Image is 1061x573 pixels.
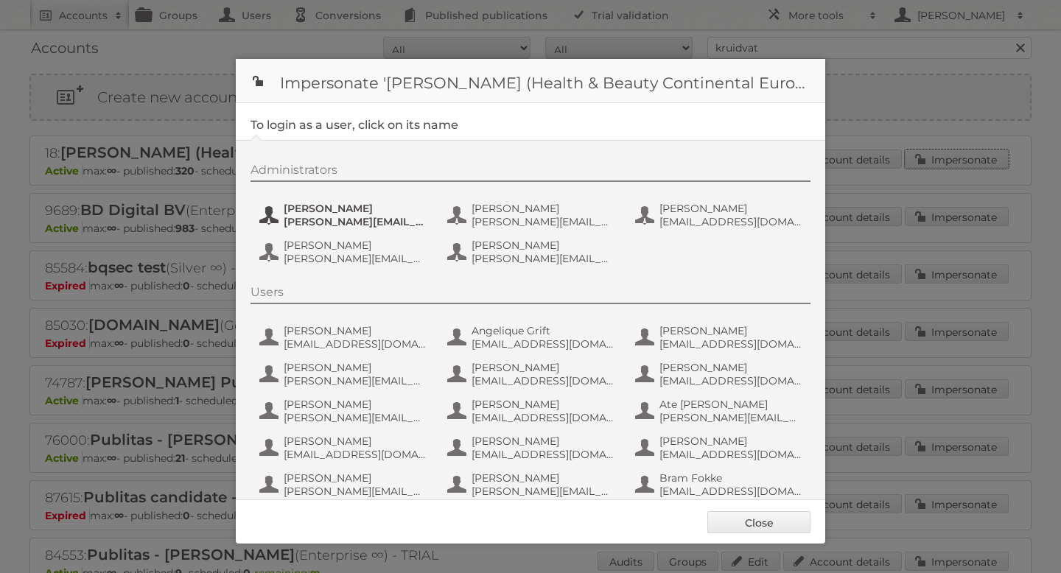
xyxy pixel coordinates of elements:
[634,200,807,230] button: [PERSON_NAME] [EMAIL_ADDRESS][DOMAIN_NAME]
[236,59,825,103] h1: Impersonate '[PERSON_NAME] (Health & Beauty Continental Europe) B.V.'
[659,215,802,228] span: [EMAIL_ADDRESS][DOMAIN_NAME]
[284,215,427,228] span: [PERSON_NAME][EMAIL_ADDRESS][DOMAIN_NAME]
[659,435,802,448] span: [PERSON_NAME]
[472,374,614,387] span: [EMAIL_ADDRESS][DOMAIN_NAME]
[659,337,802,351] span: [EMAIL_ADDRESS][DOMAIN_NAME]
[634,359,807,389] button: [PERSON_NAME] [EMAIL_ADDRESS][DOMAIN_NAME]
[472,411,614,424] span: [EMAIL_ADDRESS][DOMAIN_NAME]
[659,361,802,374] span: [PERSON_NAME]
[258,359,431,389] button: [PERSON_NAME] [PERSON_NAME][EMAIL_ADDRESS][DOMAIN_NAME]
[446,470,619,499] button: [PERSON_NAME] [PERSON_NAME][EMAIL_ADDRESS][DOMAIN_NAME]
[659,374,802,387] span: [EMAIL_ADDRESS][DOMAIN_NAME]
[258,470,431,499] button: [PERSON_NAME] [PERSON_NAME][EMAIL_ADDRESS][DOMAIN_NAME]
[446,200,619,230] button: [PERSON_NAME] [PERSON_NAME][EMAIL_ADDRESS][DOMAIN_NAME]
[707,511,810,533] a: Close
[472,337,614,351] span: [EMAIL_ADDRESS][DOMAIN_NAME]
[284,435,427,448] span: [PERSON_NAME]
[446,433,619,463] button: [PERSON_NAME] [EMAIL_ADDRESS][DOMAIN_NAME]
[258,237,431,267] button: [PERSON_NAME] [PERSON_NAME][EMAIL_ADDRESS][DOMAIN_NAME]
[472,215,614,228] span: [PERSON_NAME][EMAIL_ADDRESS][DOMAIN_NAME]
[659,448,802,461] span: [EMAIL_ADDRESS][DOMAIN_NAME]
[284,485,427,498] span: [PERSON_NAME][EMAIL_ADDRESS][DOMAIN_NAME]
[634,396,807,426] button: Ate [PERSON_NAME] [PERSON_NAME][EMAIL_ADDRESS][DOMAIN_NAME]
[284,374,427,387] span: [PERSON_NAME][EMAIL_ADDRESS][DOMAIN_NAME]
[472,435,614,448] span: [PERSON_NAME]
[472,239,614,252] span: [PERSON_NAME]
[251,163,810,182] div: Administrators
[472,361,614,374] span: [PERSON_NAME]
[472,471,614,485] span: [PERSON_NAME]
[634,470,807,499] button: Bram Fokke [EMAIL_ADDRESS][DOMAIN_NAME]
[258,396,431,426] button: [PERSON_NAME] [PERSON_NAME][EMAIL_ADDRESS][DOMAIN_NAME]
[446,396,619,426] button: [PERSON_NAME] [EMAIL_ADDRESS][DOMAIN_NAME]
[284,202,427,215] span: [PERSON_NAME]
[284,398,427,411] span: [PERSON_NAME]
[472,324,614,337] span: Angelique Grift
[284,411,427,424] span: [PERSON_NAME][EMAIL_ADDRESS][DOMAIN_NAME]
[659,411,802,424] span: [PERSON_NAME][EMAIL_ADDRESS][DOMAIN_NAME]
[472,252,614,265] span: [PERSON_NAME][EMAIL_ADDRESS][DOMAIN_NAME]
[258,200,431,230] button: [PERSON_NAME] [PERSON_NAME][EMAIL_ADDRESS][DOMAIN_NAME]
[251,285,810,304] div: Users
[446,323,619,352] button: Angelique Grift [EMAIL_ADDRESS][DOMAIN_NAME]
[284,361,427,374] span: [PERSON_NAME]
[284,324,427,337] span: [PERSON_NAME]
[472,202,614,215] span: [PERSON_NAME]
[659,202,802,215] span: [PERSON_NAME]
[284,337,427,351] span: [EMAIL_ADDRESS][DOMAIN_NAME]
[446,237,619,267] button: [PERSON_NAME] [PERSON_NAME][EMAIL_ADDRESS][DOMAIN_NAME]
[472,398,614,411] span: [PERSON_NAME]
[258,323,431,352] button: [PERSON_NAME] [EMAIL_ADDRESS][DOMAIN_NAME]
[634,323,807,352] button: [PERSON_NAME] [EMAIL_ADDRESS][DOMAIN_NAME]
[258,433,431,463] button: [PERSON_NAME] [EMAIL_ADDRESS][DOMAIN_NAME]
[472,448,614,461] span: [EMAIL_ADDRESS][DOMAIN_NAME]
[284,448,427,461] span: [EMAIL_ADDRESS][DOMAIN_NAME]
[659,324,802,337] span: [PERSON_NAME]
[284,252,427,265] span: [PERSON_NAME][EMAIL_ADDRESS][DOMAIN_NAME]
[251,118,458,132] legend: To login as a user, click on its name
[659,485,802,498] span: [EMAIL_ADDRESS][DOMAIN_NAME]
[634,433,807,463] button: [PERSON_NAME] [EMAIL_ADDRESS][DOMAIN_NAME]
[659,398,802,411] span: Ate [PERSON_NAME]
[284,471,427,485] span: [PERSON_NAME]
[472,485,614,498] span: [PERSON_NAME][EMAIL_ADDRESS][DOMAIN_NAME]
[659,471,802,485] span: Bram Fokke
[446,359,619,389] button: [PERSON_NAME] [EMAIL_ADDRESS][DOMAIN_NAME]
[284,239,427,252] span: [PERSON_NAME]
